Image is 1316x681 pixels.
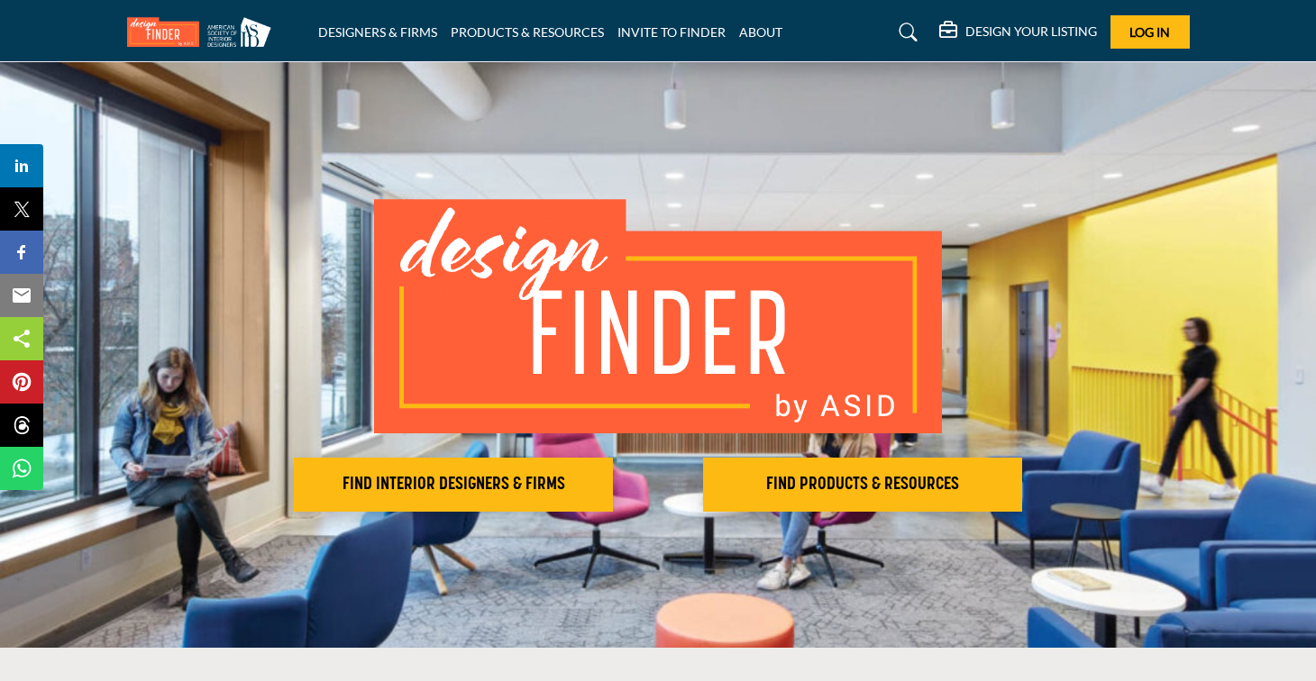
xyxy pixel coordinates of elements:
h2: FIND PRODUCTS & RESOURCES [708,474,1017,495]
a: DESIGNERS & FIRMS [318,24,437,40]
span: Log In [1129,24,1170,40]
a: PRODUCTS & RESOURCES [451,24,604,40]
button: FIND PRODUCTS & RESOURCES [703,458,1022,512]
button: Log In [1110,15,1190,49]
img: image [374,199,942,433]
div: DESIGN YOUR LISTING [939,22,1097,43]
a: INVITE TO FINDER [617,24,726,40]
button: FIND INTERIOR DESIGNERS & FIRMS [294,458,613,512]
h2: FIND INTERIOR DESIGNERS & FIRMS [299,474,608,495]
img: Site Logo [127,17,280,47]
a: ABOUT [739,24,782,40]
h5: DESIGN YOUR LISTING [965,23,1097,40]
a: Search [882,18,929,47]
